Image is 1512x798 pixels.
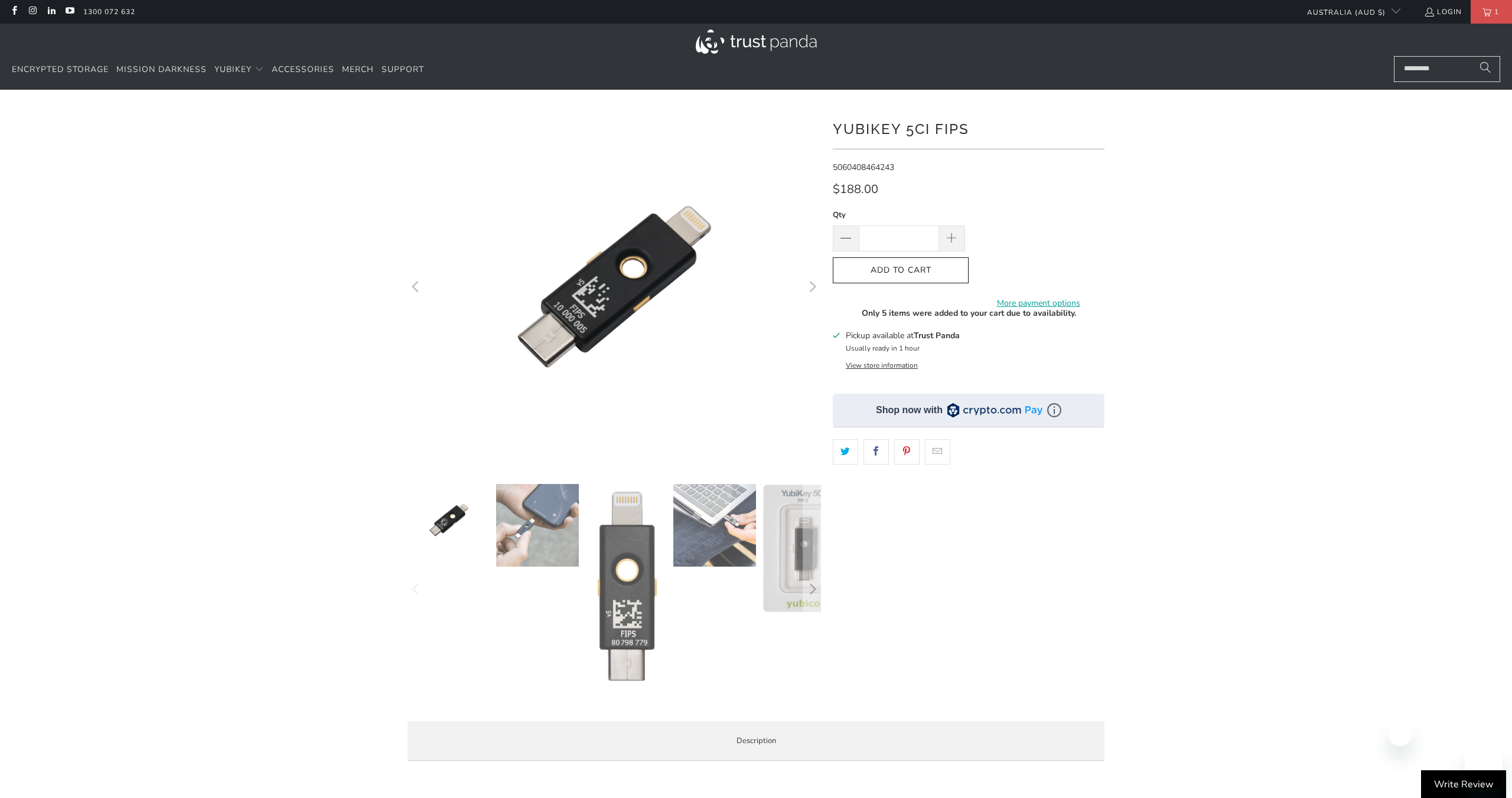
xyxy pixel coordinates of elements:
summary: YubiKey [214,56,264,84]
button: Previous [407,107,426,466]
button: View store information [846,361,918,370]
span: Merch [342,64,374,75]
a: Share this on Pinterest [894,439,920,464]
h3: Pickup available at [846,329,960,342]
a: Email this to a friend [925,439,950,464]
button: Previous [407,484,426,694]
iframe: Reviews Widget [833,485,1104,524]
iframe: Button to launch messaging window [1465,751,1503,789]
img: YubiKey 5Ci FIPS - Trust Panda [762,484,845,613]
iframe: Close message [1389,722,1412,746]
a: Trust Panda Australia on LinkedIn [46,7,56,17]
button: Next [803,484,822,694]
span: $188.00 [833,181,878,197]
a: Trust Panda Australia on YouTube [64,7,74,17]
a: More payment options [972,297,1104,310]
img: YubiKey 5Ci FIPS - Trust Panda [585,484,667,688]
a: 1300 072 632 [83,5,135,18]
a: Accessories [272,56,334,84]
h1: YubiKey 5Ci FIPS [833,116,1104,140]
span: Mission Darkness [116,64,207,75]
p: Only 5 items were added to your cart due to availability. [833,307,1104,320]
span: YubiKey [214,64,252,75]
b: Trust Panda [914,330,960,341]
nav: Translation missing: en.navigation.header.main_nav [12,56,424,84]
span: Accessories [272,64,334,75]
span: Support [382,64,424,75]
img: Trust Panda Australia [696,30,817,54]
div: Shop now with [876,404,943,417]
a: Share this on Facebook [863,439,889,464]
a: Support [382,56,424,84]
a: Share this on Twitter [833,439,858,464]
img: YubiKey 5Ci FIPS - Trust Panda [496,484,579,567]
img: YubiKey 5Ci FIPS - Trust Panda [673,484,756,567]
button: Search [1471,56,1500,82]
a: Mission Darkness [116,56,207,84]
a: YubiKey 5Ci FIPS - Trust Panda [408,107,821,466]
a: Trust Panda Australia on Instagram [27,7,37,17]
label: Qty [833,208,965,221]
span: 5060408464243 [833,162,894,173]
a: Login [1424,5,1462,18]
label: Description [408,721,1104,761]
span: Encrypted Storage [12,64,109,75]
button: Add to Cart [833,257,969,284]
button: Next [803,107,822,466]
a: Trust Panda Australia on Facebook [9,7,19,17]
small: Usually ready in 1 hour [846,344,920,353]
span: Add to Cart [845,266,956,276]
a: Encrypted Storage [12,56,109,84]
img: YubiKey 5Ci FIPS - Trust Panda [408,484,490,556]
input: Search... [1394,56,1500,82]
a: Merch [342,56,374,84]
